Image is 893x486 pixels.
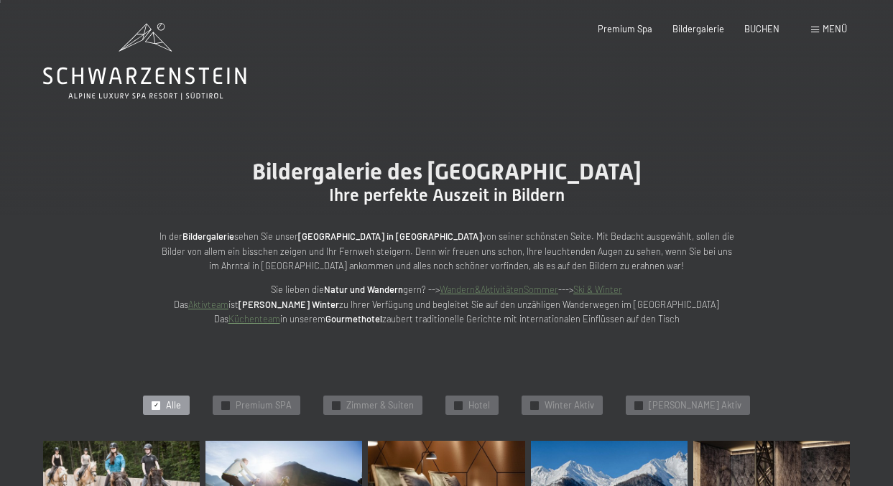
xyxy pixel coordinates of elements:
[166,399,181,412] span: Alle
[329,185,565,205] span: Ihre perfekte Auszeit in Bildern
[744,23,779,34] a: BUCHEN
[468,399,490,412] span: Hotel
[325,313,382,324] strong: Gourmethotel
[672,23,724,34] a: Bildergalerie
[598,23,652,34] a: Premium Spa
[334,401,339,409] span: ✓
[637,401,642,409] span: ✓
[649,399,741,412] span: [PERSON_NAME] Aktiv
[346,399,414,412] span: Zimmer & Suiten
[573,284,622,295] a: Ski & Winter
[223,401,228,409] span: ✓
[545,399,594,412] span: Winter Aktiv
[823,23,847,34] span: Menü
[236,399,292,412] span: Premium SPA
[440,284,558,295] a: Wandern&AktivitätenSommer
[456,401,461,409] span: ✓
[154,401,159,409] span: ✓
[159,229,734,273] p: In der sehen Sie unser von seiner schönsten Seite. Mit Bedacht ausgewählt, sollen die Bilder von ...
[182,230,234,242] strong: Bildergalerie
[239,299,339,310] strong: [PERSON_NAME] Winter
[228,313,280,324] a: Küchenteam
[188,299,228,310] a: Aktivteam
[532,401,537,409] span: ✓
[298,230,482,242] strong: [GEOGRAPHIC_DATA] in [GEOGRAPHIC_DATA]
[159,282,734,326] p: Sie lieben die gern? --> ---> Das ist zu Ihrer Verfügung und begleitet Sie auf den unzähligen Wan...
[252,158,642,185] span: Bildergalerie des [GEOGRAPHIC_DATA]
